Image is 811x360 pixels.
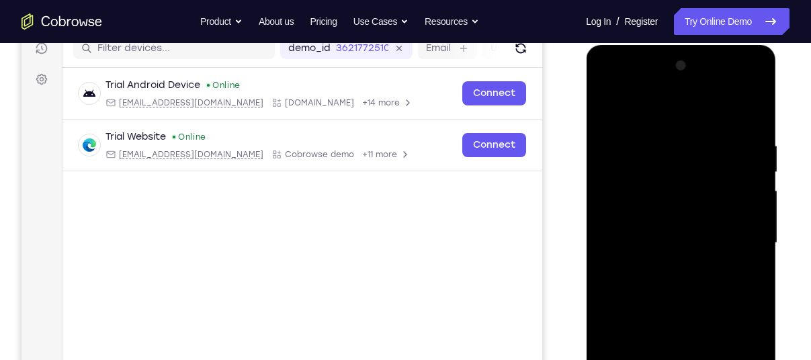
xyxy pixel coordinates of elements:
a: About us [259,8,294,35]
span: +14 more [341,100,378,111]
div: New devices found. [185,87,188,89]
span: +11 more [341,152,376,163]
div: Open device details [41,122,521,174]
a: Try Online Demo [674,8,789,35]
div: Online [184,83,219,93]
a: Go to the home page [22,13,102,30]
span: / [616,13,619,30]
h1: Connect [52,8,125,30]
div: Trial Website [84,133,144,146]
div: Email [84,152,242,163]
label: Email [404,44,429,58]
a: Register [625,8,658,35]
input: Filter devices... [76,44,245,58]
div: New devices found. [151,138,154,141]
a: Pricing [310,8,337,35]
div: Email [84,100,242,111]
div: App [250,100,333,111]
label: User ID [469,44,503,58]
a: Connect [441,136,505,160]
span: Cobrowse.io [263,100,333,111]
button: Use Cases [353,8,409,35]
div: Online [150,134,185,145]
span: web@example.com [97,152,242,163]
span: android@example.com [97,100,242,111]
span: Cobrowse demo [263,152,333,163]
a: Log In [586,8,611,35]
div: App [250,152,333,163]
a: Connect [441,84,505,108]
div: Trial Android Device [84,81,179,95]
button: Refresh [488,40,510,62]
label: demo_id [267,44,309,58]
button: Resources [425,8,479,35]
div: Open device details [41,71,521,122]
button: Product [200,8,243,35]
